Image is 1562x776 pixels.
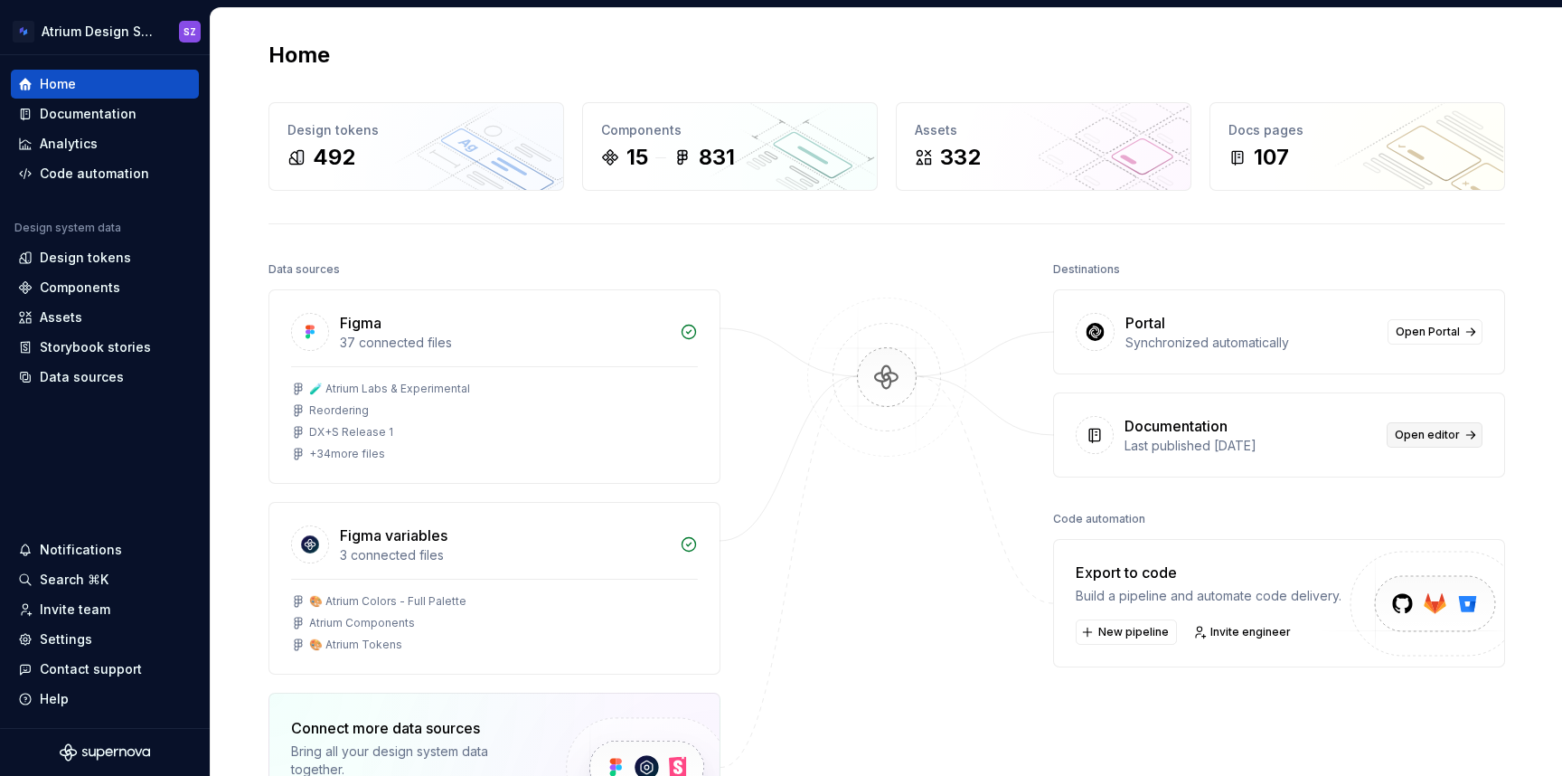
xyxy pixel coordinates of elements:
a: Invite team [11,595,199,624]
div: Docs pages [1228,121,1486,139]
button: Atrium Design SystemSZ [4,12,206,51]
div: Components [601,121,859,139]
div: 37 connected files [340,334,669,352]
a: Figma variables3 connected files🎨 Atrium Colors - Full PaletteAtrium Components🎨 Atrium Tokens [268,502,720,675]
a: Invite engineer [1188,620,1299,645]
div: Design system data [14,221,121,235]
a: Documentation [11,99,199,128]
div: 🎨 Atrium Colors - Full Palette [309,594,466,609]
a: Docs pages107 [1209,102,1505,191]
div: Destinations [1053,257,1120,282]
div: Portal [1125,312,1165,334]
div: Reordering [309,403,369,418]
div: Storybook stories [40,338,151,356]
div: 332 [940,143,981,172]
div: SZ [183,24,196,39]
div: DX+S Release 1 [309,425,393,440]
button: Contact support [11,655,199,684]
div: Connect more data sources [291,717,535,739]
svg: Supernova Logo [60,743,150,762]
button: New pipeline [1076,620,1177,645]
div: 🎨 Atrium Tokens [309,638,402,652]
div: Design tokens [40,249,131,267]
a: Assets332 [896,102,1191,191]
div: 15 [626,143,648,172]
span: New pipeline [1098,625,1169,639]
div: Data sources [268,257,340,282]
button: Help [11,685,199,714]
div: 107 [1254,143,1289,172]
a: Figma37 connected files🧪 Atrium Labs & ExperimentalReorderingDX+S Release 1+34more files [268,289,720,484]
div: Documentation [1124,415,1228,437]
span: Invite engineer [1210,625,1291,639]
button: Search ⌘K [11,565,199,594]
a: Home [11,70,199,99]
div: 831 [699,143,735,172]
div: Contact support [40,660,142,678]
div: Settings [40,630,92,648]
div: Data sources [40,368,124,386]
a: Design tokens492 [268,102,564,191]
div: Design tokens [287,121,545,139]
div: Atrium Components [309,616,415,630]
div: Last published [DATE] [1124,437,1376,455]
div: Assets [40,308,82,326]
a: Design tokens [11,243,199,272]
a: Components [11,273,199,302]
a: Components15831 [582,102,878,191]
img: d4286e81-bf2d-465c-b469-1298f2b8eabd.png [13,21,34,43]
div: Figma [340,312,381,334]
div: + 34 more files [309,447,385,461]
div: Code automation [1053,506,1145,532]
div: 3 connected files [340,546,669,564]
a: Data sources [11,363,199,392]
a: Open Portal [1388,319,1482,345]
a: Code automation [11,159,199,188]
div: Help [40,690,69,708]
div: Assets [915,121,1172,139]
a: Assets [11,303,199,332]
div: Build a pipeline and automate code delivery. [1076,587,1341,605]
span: Open editor [1395,428,1460,442]
div: Home [40,75,76,93]
a: Open editor [1387,422,1482,448]
button: Notifications [11,535,199,564]
div: Search ⌘K [40,571,108,589]
a: Analytics [11,129,199,158]
h2: Home [268,41,330,70]
div: 492 [313,143,355,172]
a: Storybook stories [11,333,199,362]
div: Components [40,279,120,297]
span: Open Portal [1396,325,1460,339]
div: Analytics [40,135,98,153]
div: Synchronized automatically [1125,334,1377,352]
div: Figma variables [340,525,447,546]
div: Notifications [40,541,122,559]
div: Documentation [40,105,136,123]
div: 🧪 Atrium Labs & Experimental [309,382,470,396]
div: Code automation [40,165,149,183]
div: Atrium Design System [42,23,157,41]
a: Settings [11,625,199,654]
div: Export to code [1076,562,1341,583]
div: Invite team [40,601,110,619]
